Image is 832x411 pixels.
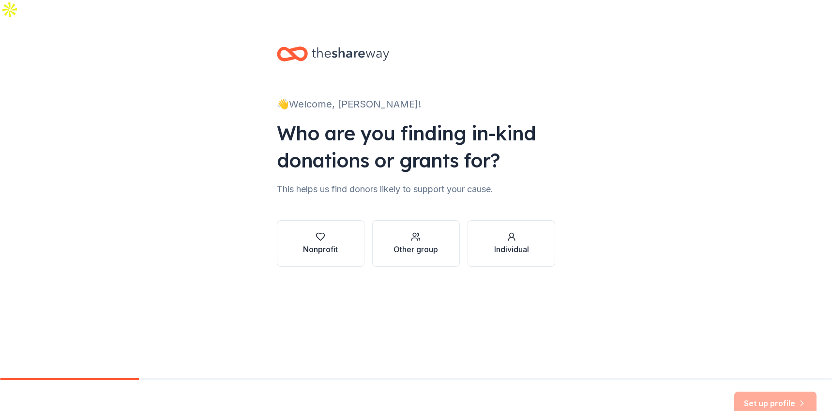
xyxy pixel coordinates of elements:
div: This helps us find donors likely to support your cause. [277,182,556,197]
button: Individual [468,220,555,267]
div: Who are you finding in-kind donations or grants for? [277,120,556,174]
button: Other group [372,220,460,267]
button: Nonprofit [277,220,364,267]
div: Individual [494,244,529,255]
div: Nonprofit [303,244,338,255]
div: 👋 Welcome, [PERSON_NAME]! [277,96,556,112]
div: Other group [393,244,438,255]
